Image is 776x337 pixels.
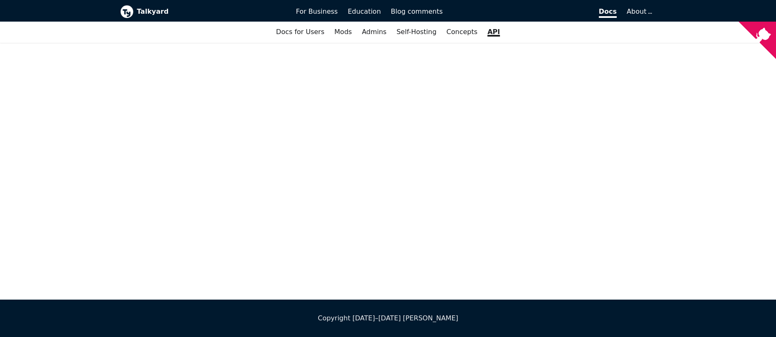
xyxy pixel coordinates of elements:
a: Docs [448,5,622,19]
a: Admins [357,25,391,39]
a: API [482,25,505,39]
a: Talkyard logoTalkyard [120,5,284,18]
div: Copyright [DATE]–[DATE] [PERSON_NAME] [120,313,656,324]
span: For Business [296,7,338,15]
a: Concepts [442,25,483,39]
a: Docs for Users [271,25,329,39]
span: Education [348,7,381,15]
a: About [627,7,651,15]
a: For Business [291,5,343,19]
span: Blog comments [391,7,443,15]
a: Self-Hosting [391,25,441,39]
span: Docs [599,7,617,18]
a: Mods [329,25,357,39]
a: Blog comments [386,5,448,19]
img: Talkyard logo [120,5,133,18]
b: Talkyard [137,6,284,17]
a: Education [343,5,386,19]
